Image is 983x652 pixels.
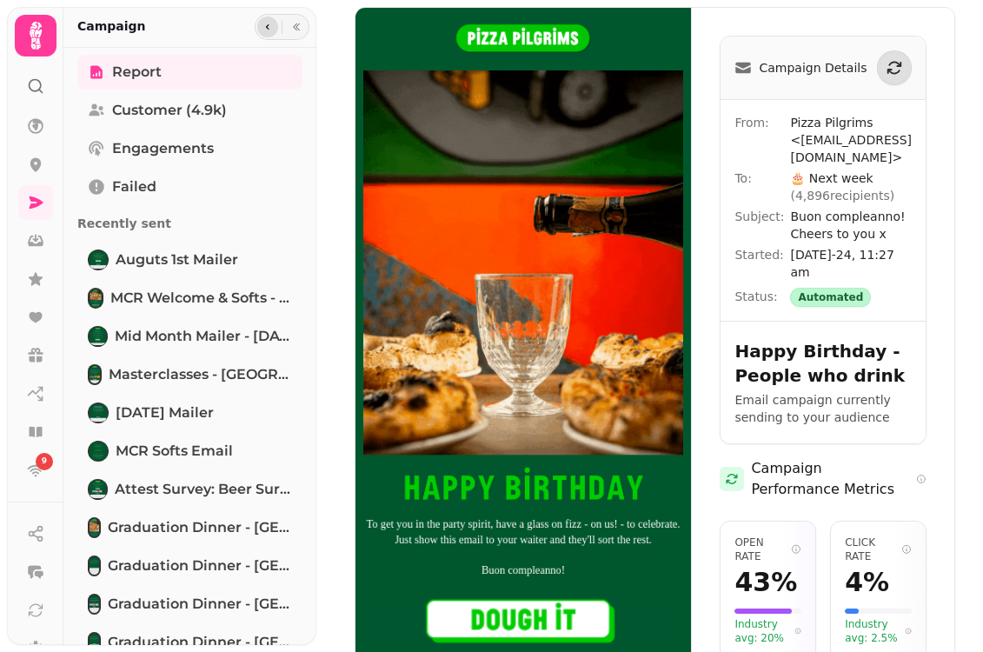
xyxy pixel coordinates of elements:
[77,131,302,166] a: Engagements
[77,396,302,430] a: July 1st Mailer[DATE] Mailer
[734,114,790,166] span: From:
[110,288,292,309] span: MCR Welcome & softs - post [DATE]
[734,617,801,645] span: Industry avg: 20%
[845,617,912,645] span: Industry avg: 2.5%
[90,289,102,307] img: MCR Welcome & softs - post 14th Jul
[90,328,106,345] img: Mid month mailer - July 2025
[759,59,867,77] span: Campaign Details
[790,171,894,203] span: 🎂 Next week
[90,595,99,613] img: Graduation dinner - Cambridge only
[734,288,790,307] span: Status:
[790,208,912,243] span: Buon compleanno! Cheers to you x
[734,339,912,388] h2: Happy Birthday - People who drink
[112,176,156,197] span: Failed
[90,634,99,651] img: Graduation dinner - Euston only
[90,481,106,498] img: Attest survey: Beer survey
[77,472,302,507] a: Attest survey: Beer surveyAttest survey: Beer survey
[18,453,53,488] a: 9
[734,609,801,614] div: Visual representation of your open rate (43%) compared to a scale of 50%. The fuller the bar, the...
[77,55,302,90] a: Report
[90,442,107,460] img: MCR Softs Email
[734,208,790,243] span: Subject:
[90,557,99,575] img: Graduation dinner - Nottingham only
[90,404,107,422] img: July 1st Mailer
[116,249,238,270] span: Auguts 1st Mailer
[42,456,47,468] span: 9
[734,391,912,426] p: Email campaign currently sending to your audience
[77,434,302,469] a: MCR Softs EmailMCR Softs Email
[845,567,889,598] span: 4 %
[734,567,797,598] span: 43 %
[77,281,302,316] a: MCR Welcome & softs - post 14th JulMCR Welcome & softs - post [DATE]
[845,609,912,614] div: Visual representation of your click rate (4%) compared to a scale of 20%. The fuller the bar, the...
[790,189,894,203] span: ( 4,896 recipients)
[77,208,302,239] p: Recently sent
[77,357,302,392] a: Masterclasses - Edinburgh OnlyMasterclasses - [GEOGRAPHIC_DATA] Only
[116,403,214,423] span: [DATE] Mailer
[112,100,227,121] span: Customer (4.9k)
[734,246,790,281] span: Started:
[112,62,162,83] span: Report
[790,288,871,307] div: Automated
[116,441,233,462] span: MCR Softs Email
[109,364,292,385] span: Masterclasses - [GEOGRAPHIC_DATA] Only
[112,138,214,159] span: Engagements
[77,587,302,622] a: Graduation dinner - Cambridge onlyGraduation dinner - [GEOGRAPHIC_DATA] only
[90,519,99,536] img: Graduation dinner - Edinburgh only
[77,93,302,128] a: Customer (4.9k)
[90,251,107,269] img: Auguts 1st Mailer
[108,556,292,576] span: Graduation dinner - [GEOGRAPHIC_DATA] only
[115,326,292,347] span: Mid month mailer - [DATE]
[108,594,292,615] span: Graduation dinner - [GEOGRAPHIC_DATA] only
[734,170,790,204] span: To:
[790,246,912,281] span: [DATE]-24, 11:27 am
[77,319,302,354] a: Mid month mailer - July 2025Mid month mailer - [DATE]
[734,536,801,563] span: Open Rate
[845,536,912,563] span: Click Rate
[790,114,912,166] span: Pizza Pilgrims <[EMAIL_ADDRESS][DOMAIN_NAME]>
[90,366,100,383] img: Masterclasses - Edinburgh Only
[77,243,302,277] a: Auguts 1st MailerAuguts 1st Mailer
[77,170,302,204] a: Failed
[77,510,302,545] a: Graduation dinner - Edinburgh onlyGraduation dinner - [GEOGRAPHIC_DATA] only
[751,458,927,500] h2: Campaign Performance Metrics
[108,517,292,538] span: Graduation dinner - [GEOGRAPHIC_DATA] only
[77,17,146,35] h2: Campaign
[115,479,292,500] span: Attest survey: Beer survey
[77,549,302,583] a: Graduation dinner - Nottingham onlyGraduation dinner - [GEOGRAPHIC_DATA] only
